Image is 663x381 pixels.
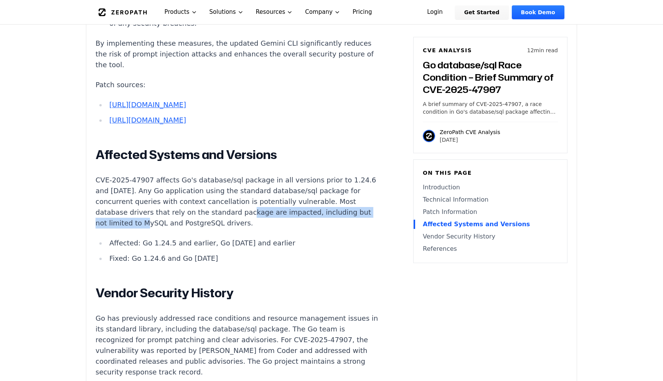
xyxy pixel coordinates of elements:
h2: Vendor Security History [96,285,381,301]
p: A brief summary of CVE-2025-47907, a race condition in Go's database/sql package affecting query ... [423,100,558,116]
a: Book Demo [512,5,564,19]
a: [URL][DOMAIN_NAME] [109,116,186,124]
h6: On this page [423,169,558,177]
a: Patch Information [423,207,558,217]
p: By implementing these measures, the updated Gemini CLI significantly reduces the risk of prompt i... [96,38,381,70]
a: Login [418,5,452,19]
h2: Affected Systems and Versions [96,147,381,162]
p: 12 min read [527,46,558,54]
a: References [423,244,558,253]
h3: Go database/sql Race Condition – Brief Summary of CVE-2025-47907 [423,59,558,96]
a: Affected Systems and Versions [423,220,558,229]
h6: CVE Analysis [423,46,472,54]
p: CVE-2025-47907 affects Go's database/sql package in all versions prior to 1.24.6 and [DATE]. Any ... [96,175,381,229]
p: ZeroPath CVE Analysis [440,128,500,136]
p: Patch sources: [96,80,381,90]
a: [URL][DOMAIN_NAME] [109,101,186,109]
a: Get Started [455,5,509,19]
img: ZeroPath CVE Analysis [423,130,435,142]
a: Technical Information [423,195,558,204]
p: [DATE] [440,136,500,144]
li: Fixed: Go 1.24.6 and Go [DATE] [106,253,381,264]
a: Vendor Security History [423,232,558,241]
li: Affected: Go 1.24.5 and earlier, Go [DATE] and earlier [106,238,381,248]
a: Introduction [423,183,558,192]
p: Go has previously addressed race conditions and resource management issues in its standard librar... [96,313,381,378]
